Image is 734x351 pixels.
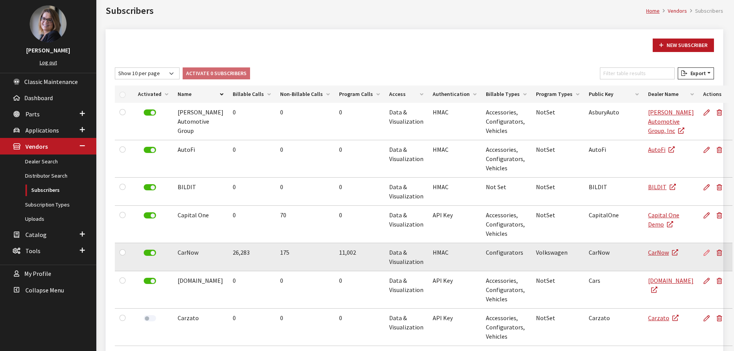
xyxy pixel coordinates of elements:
[584,309,643,346] td: Carzato
[25,143,48,151] span: Vendors
[584,178,643,206] td: BILDIT
[275,140,334,178] td: 0
[385,206,428,243] td: Data & Visualization
[703,178,713,197] a: Edit Subscriber
[275,243,334,271] td: 175
[228,271,275,309] td: 0
[428,103,481,140] td: HMAC
[385,140,428,178] td: Data & Visualization
[703,243,713,262] a: Edit Subscriber
[584,103,643,140] td: AsburyAuto
[428,309,481,346] td: API Key
[385,309,428,346] td: Data & Visualization
[584,140,643,178] td: AutoFi
[385,103,428,140] td: Data & Visualization
[144,212,156,218] label: Deactivate Subscriber
[275,86,334,103] th: Non-Billable Calls: activate to sort column ascending
[713,309,729,328] button: Delete Subscriber
[481,243,531,271] td: Configurators
[275,206,334,243] td: 70
[334,271,385,309] td: 0
[228,103,275,140] td: 0
[334,103,385,140] td: 0
[173,140,228,178] td: AutoFi
[646,7,660,14] a: Home
[481,206,531,243] td: Accessories, Configurators, Vehicles
[703,103,713,122] a: Edit Subscriber
[531,86,584,103] th: Program Types: activate to sort column ascending
[660,7,687,15] li: Vendors
[334,86,385,103] th: Program Calls: activate to sort column ascending
[648,249,678,256] a: CarNow
[428,271,481,309] td: API Key
[133,86,173,103] th: Activated: activate to sort column ascending
[703,206,713,225] a: Edit Subscriber
[481,309,531,346] td: Accessories, Configurators, Vehicles
[678,67,714,79] button: Export
[334,140,385,178] td: 0
[481,86,531,103] th: Billable Types: activate to sort column ascending
[713,271,729,291] button: Delete Subscriber
[699,86,733,103] th: Actions
[531,103,584,140] td: NotSet
[428,86,481,103] th: Authentication: activate to sort column ascending
[648,108,694,134] a: [PERSON_NAME] Automotive Group, Inc
[428,178,481,206] td: HMAC
[385,86,428,103] th: Access: activate to sort column ascending
[648,211,679,228] a: Capital One Demo
[30,5,67,42] img: Kim Callahan Collins
[653,39,714,52] a: New Subscriber
[584,86,643,103] th: Public Key: activate to sort column ascending
[25,110,40,118] span: Parts
[40,59,57,66] a: Log out
[428,206,481,243] td: API Key
[531,309,584,346] td: NotSet
[334,206,385,243] td: 0
[703,140,713,160] a: Edit Subscriber
[228,206,275,243] td: 0
[584,243,643,271] td: CarNow
[24,94,53,102] span: Dashboard
[643,86,699,103] th: Dealer Name: activate to sort column ascending
[334,309,385,346] td: 0
[703,271,713,291] a: Edit Subscriber
[713,103,729,122] button: Delete Subscriber
[228,140,275,178] td: 0
[531,243,584,271] td: Volkswagen
[144,315,156,321] label: Activate Subscriber
[600,67,675,79] input: Filter table results
[173,86,228,103] th: Name: activate to sort column descending
[173,206,228,243] td: Capital One
[428,243,481,271] td: HMAC
[687,70,706,77] span: Export
[481,178,531,206] td: Not Set
[531,271,584,309] td: NotSet
[25,231,47,238] span: Catalog
[144,147,156,153] label: Deactivate Subscriber
[25,247,40,255] span: Tools
[584,271,643,309] td: Cars
[8,45,89,55] h3: [PERSON_NAME]
[106,4,646,18] h1: Subscribers
[275,103,334,140] td: 0
[25,126,59,134] span: Applications
[428,140,481,178] td: HMAC
[687,7,723,15] li: Subscribers
[275,309,334,346] td: 0
[144,184,156,190] label: Deactivate Subscriber
[385,178,428,206] td: Data & Visualization
[228,243,275,271] td: 26,283
[481,271,531,309] td: Accessories, Configurators, Vehicles
[385,243,428,271] td: Data & Visualization
[584,206,643,243] td: CapitalOne
[275,271,334,309] td: 0
[531,178,584,206] td: NotSet
[144,278,156,284] label: Deactivate Subscriber
[144,109,156,116] label: Deactivate Subscriber
[531,206,584,243] td: NotSet
[173,243,228,271] td: CarNow
[713,178,729,197] button: Delete Subscriber
[25,286,64,294] span: Collapse Menu
[713,243,729,262] button: Delete Subscriber
[334,178,385,206] td: 0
